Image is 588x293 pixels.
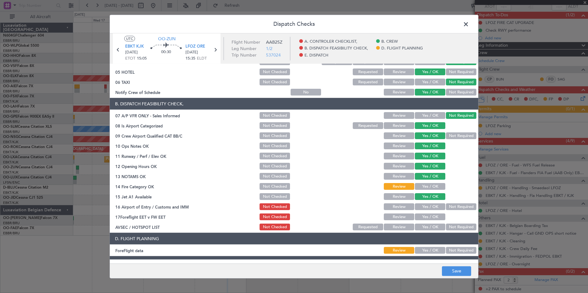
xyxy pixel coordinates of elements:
button: Not Required [446,132,476,139]
button: Not Required [446,89,476,96]
button: Not Required [446,247,476,254]
button: Not Required [446,203,476,210]
button: Not Required [446,68,476,75]
button: Not Required [446,112,476,119]
button: Not Required [446,79,476,85]
button: Not Required [446,224,476,230]
header: Dispatch Checks [110,15,478,33]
